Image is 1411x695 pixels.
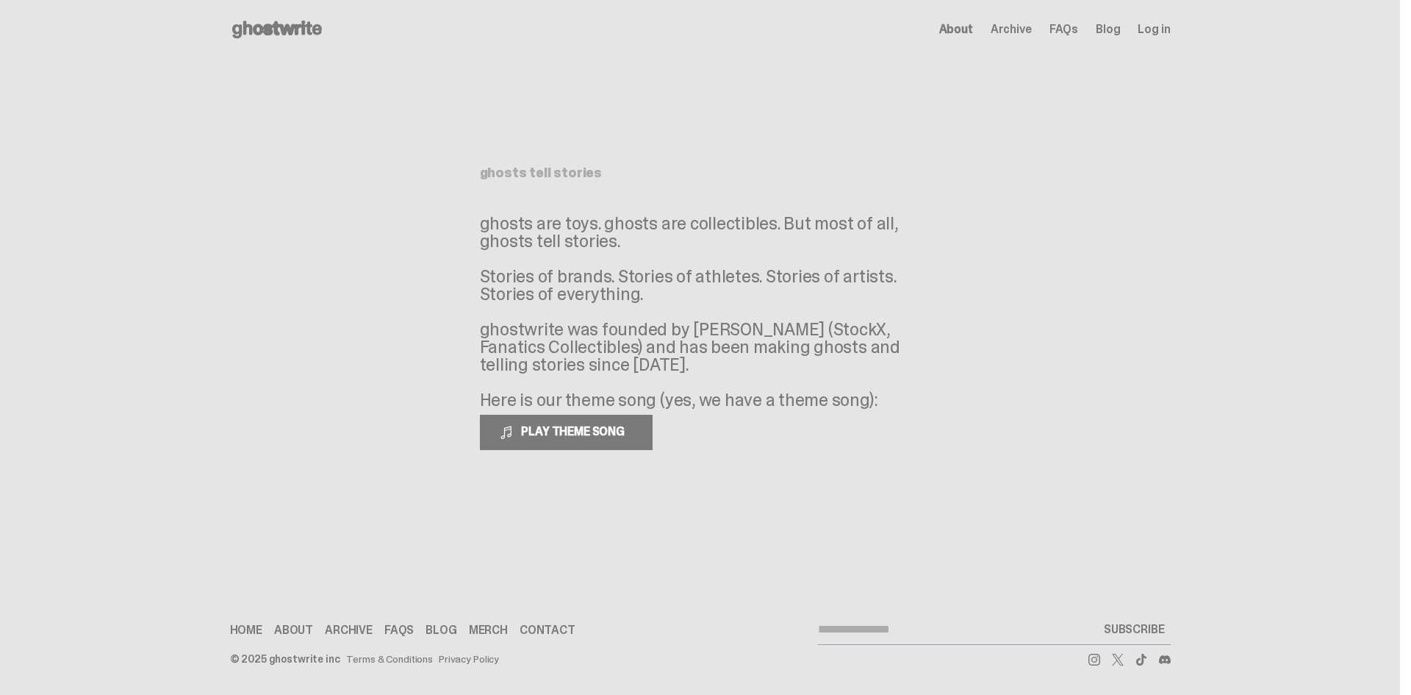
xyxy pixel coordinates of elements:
[480,215,921,409] p: ghosts are toys. ghosts are collectibles. But most of all, ghosts tell stories. Stories of brands...
[480,415,653,450] button: PLAY THEME SONG
[1049,24,1078,35] a: FAQs
[1138,24,1170,35] a: Log in
[230,624,262,636] a: Home
[991,24,1032,35] a: Archive
[325,624,373,636] a: Archive
[426,624,456,636] a: Blog
[469,624,508,636] a: Merch
[1096,24,1120,35] a: Blog
[346,654,433,664] a: Terms & Conditions
[520,624,575,636] a: Contact
[439,654,499,664] a: Privacy Policy
[1098,615,1171,644] button: SUBSCRIBE
[384,624,414,636] a: FAQs
[230,654,340,664] div: © 2025 ghostwrite inc
[515,424,633,439] span: PLAY THEME SONG
[274,624,313,636] a: About
[480,166,921,179] h1: ghosts tell stories
[939,24,973,35] a: About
